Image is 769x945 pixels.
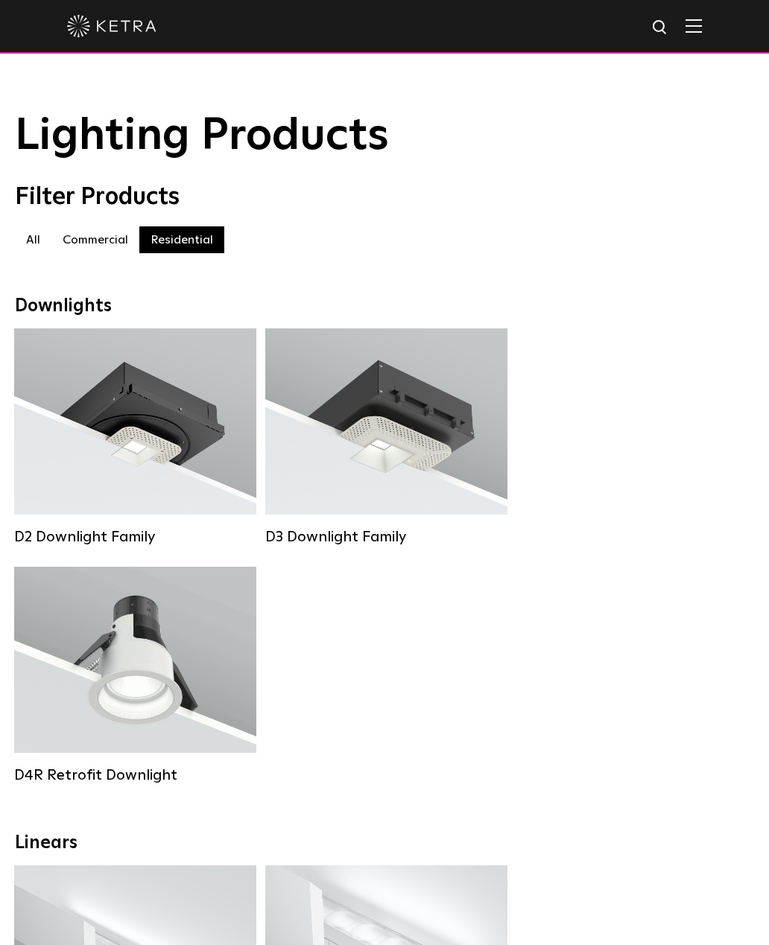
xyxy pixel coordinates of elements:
span: Lighting Products [15,114,389,159]
a: D3 Downlight Family Lumen Output:700 / 900 / 1100Colors:White / Black / Silver / Bronze / Paintab... [265,328,507,544]
div: D3 Downlight Family [265,528,507,546]
label: Commercial [51,226,139,253]
div: D4R Retrofit Downlight [14,766,256,784]
div: Filter Products [15,183,754,211]
div: Downlights [15,296,754,317]
label: All [15,226,51,253]
div: Linears [15,833,754,854]
a: D4R Retrofit Downlight Lumen Output:800Colors:White / BlackBeam Angles:15° / 25° / 40° / 60°Watta... [14,567,256,783]
label: Residential [139,226,224,253]
a: D2 Downlight Family Lumen Output:1200Colors:White / Black / Gloss Black / Silver / Bronze / Silve... [14,328,256,544]
img: ketra-logo-2019-white [67,15,156,37]
img: search icon [651,19,670,37]
div: D2 Downlight Family [14,528,256,546]
img: Hamburger%20Nav.svg [686,19,702,33]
